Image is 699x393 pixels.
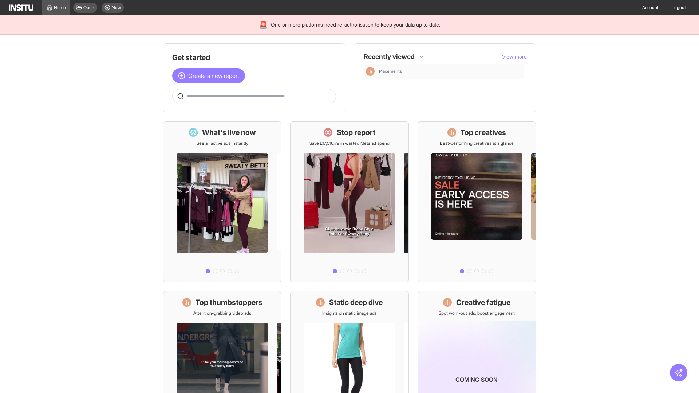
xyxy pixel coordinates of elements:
span: Placements [379,68,521,74]
h1: Top creatives [461,127,506,138]
p: Best-performing creatives at a glance [440,140,514,146]
img: Logo [9,4,33,11]
span: Home [54,5,66,11]
span: New [112,5,121,11]
p: See all active ads instantly [197,140,248,146]
button: Create a new report [172,68,245,83]
a: Stop reportSave £17,516.79 in wasted Meta ad spend [290,121,408,282]
span: Create a new report [188,71,239,80]
span: View more [502,53,527,60]
h1: Top thumbstoppers [196,297,262,307]
button: View more [502,53,527,60]
h1: What's live now [202,127,256,138]
span: One or more platforms need re-authorisation to keep your data up to date. [271,21,440,28]
div: Insights [366,67,375,76]
span: Open [83,5,94,11]
a: Top creativesBest-performing creatives at a glance [418,121,536,282]
span: Placements [379,68,402,74]
p: Insights on static image ads [322,310,377,316]
div: 🚨 [259,20,268,30]
h1: Static deep dive [329,297,383,307]
p: Save £17,516.79 in wasted Meta ad spend [309,140,390,146]
p: Attention-grabbing video ads [193,310,251,316]
h1: Stop report [337,127,375,138]
a: What's live nowSee all active ads instantly [163,121,281,282]
h1: Get started [172,52,336,63]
